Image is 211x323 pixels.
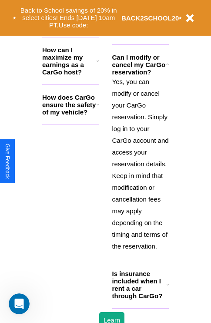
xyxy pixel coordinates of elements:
h3: Is insurance included when I rent a car through CarGo? [112,270,167,299]
h3: Can I modify or cancel my CarGo reservation? [112,54,166,76]
button: Back to School savings of 20% in select cities! Ends [DATE] 10am PT.Use code: [16,4,121,31]
h3: How can I maximize my earnings as a CarGo host? [42,46,97,76]
iframe: Intercom live chat [9,293,30,314]
div: Give Feedback [4,144,10,179]
b: BACK2SCHOOL20 [121,14,179,22]
h3: How does CarGo ensure the safety of my vehicle? [42,94,97,116]
p: Yes, you can modify or cancel your CarGo reservation. Simply log in to your CarGo account and acc... [112,76,169,252]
